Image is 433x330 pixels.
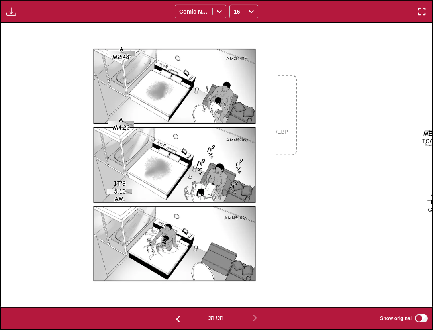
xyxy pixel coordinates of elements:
p: A M2:48. [108,44,135,63]
input: Show original [415,314,428,322]
img: Download translated images [6,7,16,16]
span: 31 / 31 [208,315,225,322]
img: Manga Panel [72,23,276,307]
img: Previous page [173,314,183,324]
p: A M4:20 [108,115,135,133]
span: Show original [380,316,412,321]
p: It's 5:10 AM. [107,179,133,205]
img: Next page [250,313,260,323]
